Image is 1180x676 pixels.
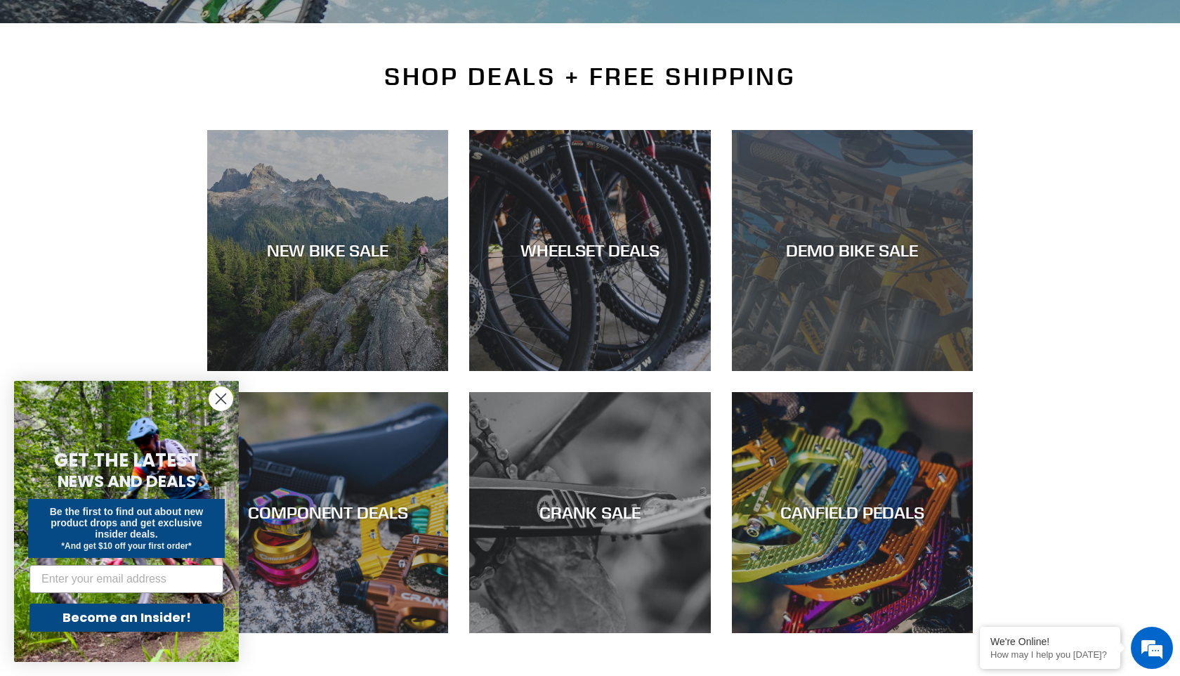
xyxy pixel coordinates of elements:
[54,448,199,473] span: GET THE LATEST
[58,470,196,493] span: NEWS AND DEALS
[990,649,1110,660] p: How may I help you today?
[29,604,223,632] button: Become an Insider!
[732,502,973,523] div: CANFIELD PEDALS
[732,240,973,261] div: DEMO BIKE SALE
[207,62,973,91] h2: SHOP DEALS + FREE SHIPPING
[469,130,710,371] a: WHEELSET DEALS
[469,240,710,261] div: WHEELSET DEALS
[207,502,448,523] div: COMPONENT DEALS
[990,636,1110,647] div: We're Online!
[207,392,448,633] a: COMPONENT DEALS
[209,386,233,411] button: Close dialog
[50,506,204,540] span: Be the first to find out about new product drops and get exclusive insider deals.
[207,130,448,371] a: NEW BIKE SALE
[469,502,710,523] div: CRANK SALE
[29,565,223,593] input: Enter your email address
[732,392,973,633] a: CANFIELD PEDALS
[207,240,448,261] div: NEW BIKE SALE
[61,541,191,551] span: *And get $10 off your first order*
[469,392,710,633] a: CRANK SALE
[732,130,973,371] a: DEMO BIKE SALE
